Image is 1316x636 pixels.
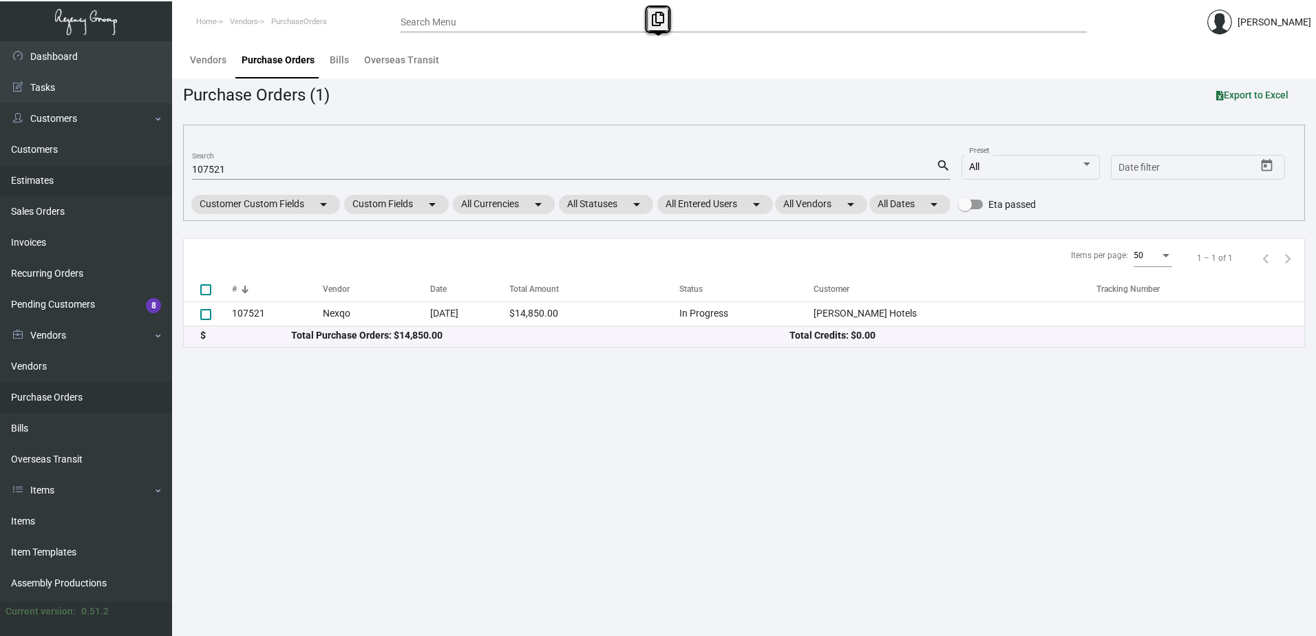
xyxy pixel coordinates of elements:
mat-chip: Customer Custom Fields [191,195,340,214]
div: Total Purchase Orders: $14,850.00 [291,328,789,343]
div: Overseas Transit [364,53,439,67]
td: $14,850.00 [509,301,679,326]
div: Vendors [190,53,226,67]
mat-chip: All Vendors [775,195,867,214]
mat-icon: arrow_drop_down [530,196,546,213]
mat-icon: arrow_drop_down [628,196,645,213]
div: Tracking Number [1096,283,1160,295]
td: Nexqo [323,301,430,326]
div: Purchase Orders [242,53,315,67]
span: 50 [1134,251,1143,260]
div: Bills [330,53,349,67]
div: Date [430,283,447,295]
mat-icon: arrow_drop_down [842,196,859,213]
span: Vendors [230,17,258,26]
mat-chip: All Dates [869,195,951,214]
mat-chip: Custom Fields [344,195,449,214]
button: Next page [1277,247,1299,269]
div: Vendor [323,283,350,295]
div: Customer [814,283,849,295]
div: # [232,283,237,295]
img: admin@bootstrapmaster.com [1207,10,1232,34]
div: Current version: [6,604,76,619]
button: Export to Excel [1205,83,1299,107]
td: 107521 [232,301,323,326]
div: Vendor [323,283,430,295]
button: Open calendar [1256,155,1278,177]
mat-chip: All Statuses [559,195,653,214]
button: Previous page [1255,247,1277,269]
span: Export to Excel [1216,89,1288,100]
div: Status [679,283,814,295]
div: # [232,283,323,295]
td: [DATE] [430,301,509,326]
div: Date [430,283,509,295]
span: Home [196,17,217,26]
div: Total Credits: $0.00 [789,328,1288,343]
mat-icon: arrow_drop_down [424,196,441,213]
mat-icon: arrow_drop_down [315,196,332,213]
mat-chip: All Currencies [453,195,555,214]
div: [PERSON_NAME] [1238,15,1311,30]
div: 1 – 1 of 1 [1197,252,1233,264]
div: Total Amount [509,283,679,295]
mat-icon: arrow_drop_down [748,196,765,213]
input: End date [1173,162,1239,173]
i: Copy [652,12,664,26]
mat-icon: search [936,158,951,174]
td: In Progress [679,301,814,326]
div: Customer [814,283,1096,295]
div: $ [200,328,291,343]
input: Start date [1118,162,1161,173]
mat-icon: arrow_drop_down [926,196,942,213]
div: Tracking Number [1096,283,1304,295]
div: Purchase Orders (1) [183,83,330,107]
span: PurchaseOrders [271,17,327,26]
mat-select: Items per page: [1134,251,1172,261]
mat-chip: All Entered Users [657,195,773,214]
span: All [969,161,979,172]
div: Items per page: [1071,249,1128,262]
div: Status [679,283,703,295]
div: Total Amount [509,283,559,295]
div: 0.51.2 [81,604,109,619]
td: [PERSON_NAME] Hotels [814,301,1096,326]
span: Eta passed [988,196,1036,213]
